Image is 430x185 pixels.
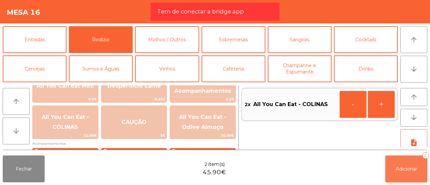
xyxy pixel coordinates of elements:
[202,26,265,53] button: Sobremesas
[135,26,199,53] button: Molhos / Outros
[410,65,418,73] i: arrow_downward
[33,149,40,155] span: +
[12,127,20,135] i: arrow_downward
[7,7,40,17] h4: Mesa 16
[42,114,89,130] span: All You Can Eat - COLINAS
[32,140,236,147] span: Acompanhamentos
[33,132,98,139] span: 22.95€
[368,91,395,118] button: +
[202,55,265,82] button: Cafeteria
[3,155,45,182] button: Fechar
[334,26,398,53] button: Cocktails
[170,149,177,155] span: +
[400,56,427,83] button: arrow_downward
[334,55,398,82] button: Drinks
[69,55,133,82] button: Sumos e Águas
[3,26,67,53] button: Entradas
[3,118,30,144] button: arrow_downward
[3,88,30,115] button: arrow_upward
[33,96,98,102] span: 9.9€
[340,91,367,118] button: -
[101,96,167,102] span: 0.25€
[157,7,244,16] span: Tem de conectar a bridge app
[400,26,427,53] button: arrow_upward
[253,99,328,109] span: All You Can Eat - COLINAS
[102,149,109,155] span: +
[69,26,133,53] button: Rodizio
[400,88,427,106] button: arrow_upward
[179,114,226,130] span: All You Can Eat - Odive Almoço
[245,99,251,109] span: 2x
[422,152,429,159] div: 2
[135,55,199,82] button: Vinhos
[268,55,332,82] button: Champanhe e Espumante
[385,155,427,182] button: Adicionar2
[170,132,235,139] span: 20.95€
[122,119,146,125] span: CAUÇÃO
[107,83,161,89] span: Desperdicio carne
[268,26,332,53] button: Sangrias
[410,36,418,44] i: arrow_upward
[410,139,418,147] i: note_add
[203,168,226,177] span: 45.90€
[400,129,427,156] button: note_add
[396,166,417,172] span: Adicionar
[101,132,167,139] span: 3€
[204,161,208,168] span: 2
[208,161,225,168] span: item(s)
[410,93,418,101] i: arrow_upward
[170,96,235,102] span: 0.5€
[410,113,418,122] i: arrow_downward
[3,55,67,82] button: Cervejas
[400,109,427,127] button: arrow_downward
[37,83,94,89] span: All You Can Eat Mini
[12,97,20,105] i: arrow_upward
